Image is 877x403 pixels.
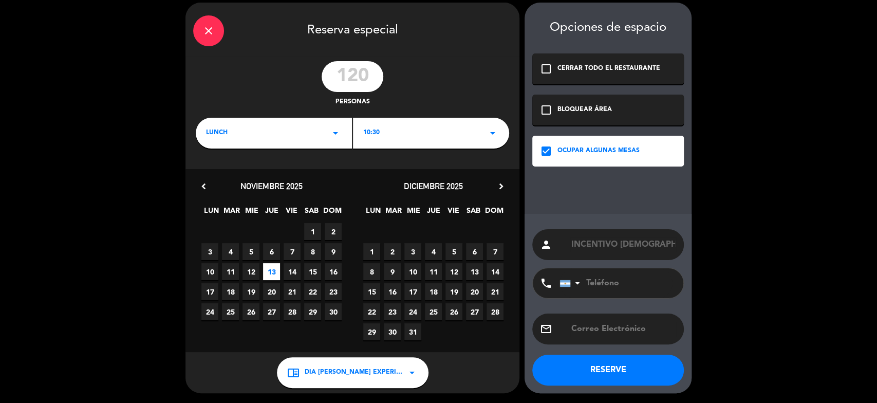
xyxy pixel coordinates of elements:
span: JUE [425,205,442,222]
span: 8 [363,263,380,280]
span: 20 [263,283,280,300]
span: 27 [466,303,483,320]
i: close [202,25,215,37]
i: arrow_drop_down [329,127,342,139]
span: SAB [303,205,320,222]
span: 4 [425,243,442,260]
span: diciembre 2025 [404,181,463,191]
span: 29 [304,303,321,320]
button: RESERVE [532,355,684,386]
span: 25 [425,303,442,320]
span: 19 [445,283,462,300]
i: arrow_drop_down [487,127,499,139]
span: 17 [201,283,218,300]
span: 10 [201,263,218,280]
input: Teléfono [559,268,673,298]
i: chevron_left [198,181,209,192]
i: phone [540,277,552,289]
span: 18 [425,283,442,300]
input: 0 [322,61,383,92]
span: 15 [363,283,380,300]
span: 12 [445,263,462,280]
span: 13 [263,263,280,280]
span: 15 [304,263,321,280]
span: 22 [363,303,380,320]
span: 7 [284,243,301,260]
span: 22 [304,283,321,300]
span: 14 [284,263,301,280]
span: 6 [263,243,280,260]
span: MAR [385,205,402,222]
span: 4 [222,243,239,260]
span: 10 [404,263,421,280]
span: 19 [242,283,259,300]
span: 21 [487,283,503,300]
span: VIE [283,205,300,222]
span: LUN [365,205,382,222]
span: 30 [325,303,342,320]
span: 16 [384,283,401,300]
span: MIE [405,205,422,222]
div: Reserva especial [185,3,519,56]
i: email [540,323,552,335]
span: 16 [325,263,342,280]
span: 9 [384,263,401,280]
span: 29 [363,323,380,340]
span: VIE [445,205,462,222]
span: DOM [485,205,502,222]
span: 24 [201,303,218,320]
span: 23 [384,303,401,320]
i: check_box [540,145,552,157]
span: 14 [487,263,503,280]
input: Correo Electrónico [570,322,676,336]
span: MAR [223,205,240,222]
span: 12 [242,263,259,280]
span: DOM [323,205,340,222]
span: LUN [203,205,220,222]
span: 6 [466,243,483,260]
span: 31 [404,323,421,340]
span: 20 [466,283,483,300]
i: arrow_drop_down [406,367,418,379]
div: Opciones de espacio [532,21,684,35]
span: noviembre 2025 [240,181,303,191]
span: 27 [263,303,280,320]
span: personas [335,97,370,107]
span: 3 [201,243,218,260]
span: 21 [284,283,301,300]
span: 26 [242,303,259,320]
span: 28 [487,303,503,320]
div: OCUPAR ALGUNAS MESAS [557,146,640,156]
i: chrome_reader_mode [287,367,300,379]
span: 1 [304,223,321,240]
span: MIE [243,205,260,222]
span: JUE [263,205,280,222]
span: 30 [384,323,401,340]
span: 3 [404,243,421,260]
i: person [540,239,552,251]
span: 2 [384,243,401,260]
span: 8 [304,243,321,260]
span: 13 [466,263,483,280]
span: 11 [222,263,239,280]
span: 28 [284,303,301,320]
span: lunch [206,128,228,138]
span: 26 [445,303,462,320]
i: chevron_right [496,181,507,192]
div: CERRAR TODO EL RESTAURANTE [557,64,660,74]
span: 23 [325,283,342,300]
span: 1 [363,243,380,260]
span: 9 [325,243,342,260]
span: 5 [242,243,259,260]
span: 24 [404,303,421,320]
span: DIA [PERSON_NAME] EXPERIENCIA [PERSON_NAME] [305,368,406,378]
span: 25 [222,303,239,320]
i: check_box_outline_blank [540,104,552,116]
span: SAB [465,205,482,222]
span: 18 [222,283,239,300]
div: BLOQUEAR ÁREA [557,105,612,115]
span: 2 [325,223,342,240]
span: 5 [445,243,462,260]
span: 10:30 [363,128,380,138]
i: check_box_outline_blank [540,63,552,75]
